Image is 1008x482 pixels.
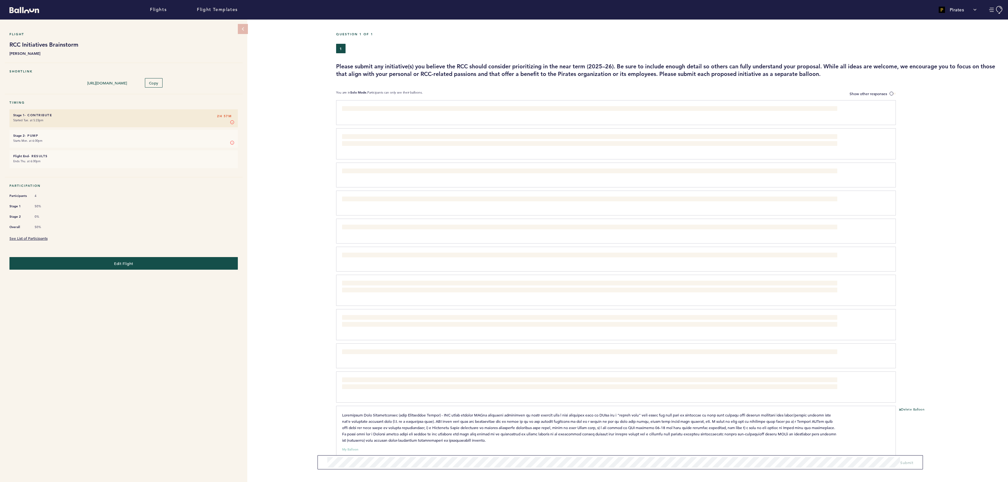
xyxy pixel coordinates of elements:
h3: Please submit any initiative(s) you believe the RCC should consider prioritizing in the near term... [336,63,1003,78]
span: Department Spotlights - How do we create more collaboration, information sharing, and connection ... [342,225,735,230]
span: Show other responses [850,91,887,96]
button: Delete Balloon [899,407,925,412]
time: Ends Thu. at 6:00pm [13,159,41,163]
span: Organizational Meetings - some form of winter offseason summit virtual, in-person, or clustered i... [342,281,835,293]
span: 2H 57M [217,113,232,119]
span: Assistance in Hiring Processes - Could RCC carve out a constant niche in the hiring process of ne... [342,350,822,355]
p: You are in Participants can only see their balloons. [336,90,423,97]
span: Hiring Rubric - Is it due for a refresh? Discuss topics that we would like to evaluate potential ... [342,197,637,202]
span: Formal Involvement in Leadership Education - I know we've had LEAD Academy at the forefront of th... [342,316,820,327]
span: 0% [35,215,54,219]
small: My Balloon [342,448,358,451]
small: Flight End [13,154,29,158]
button: Edit Flight [9,257,238,270]
a: Flight Templates [197,6,238,13]
h6: - Pump [13,134,234,138]
h5: Participation [9,184,238,188]
span: 4 [35,194,54,198]
h1: RCC Initiatives Brainstorm [9,41,238,49]
b: [PERSON_NAME] [9,50,238,56]
span: Leadership Book of the Quarter / Semi-Annual / Annual - Connect with Leadership group of topic th... [342,169,691,174]
h6: - Results [13,154,234,158]
button: Manage Account [989,6,1003,14]
span: Loremipsum Dolo Sitametconsec (adip Elitseddoe Tempor) - INC utlab etdolor MAGna aliquaeni admini... [342,412,837,443]
span: Stage 1 [9,203,28,209]
a: Flights [150,6,167,13]
span: 50% [35,225,54,229]
h6: - Contribute [13,113,234,117]
span: Employee Development / Mentorship - How do we best help people identify ways forward and push gro... [342,253,733,258]
span: Participants [9,193,28,199]
button: Submit [900,459,913,466]
span: End of the Year Meetings - How do we prepare for 2026? How do we create connection after a diffic... [342,107,703,112]
p: Pirates [950,7,964,13]
b: Solo Mode. [350,90,367,95]
h5: Timing [9,100,238,105]
button: 1 [336,44,346,53]
time: Starts Mon. at 6:00pm [13,139,43,143]
span: Overall [9,224,28,230]
h5: Shortlink [9,69,238,73]
span: Edit Flight [114,261,133,266]
button: Pirates [936,3,980,16]
h5: Flight [9,32,238,36]
span: Feedback Practices / Messaging - If we aren't going to do a formal performance review, we must en... [342,135,834,146]
span: Task force on Job Design / Task Distribution - supposing there are a handful of to-be-created (or... [342,378,831,389]
small: Stage 1 [13,113,25,117]
span: Submit [900,460,913,465]
a: Balloon [5,6,39,13]
time: Started Tue. at 5:23pm [13,118,43,122]
svg: Balloon [9,7,39,13]
small: Stage 2 [13,134,25,138]
span: Copy [149,80,158,85]
span: Stage 2 [9,214,28,220]
span: 50% [35,204,54,209]
a: See List of Participants [9,236,48,241]
button: Copy [145,78,163,88]
h5: Question 1 of 1 [336,32,1003,36]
